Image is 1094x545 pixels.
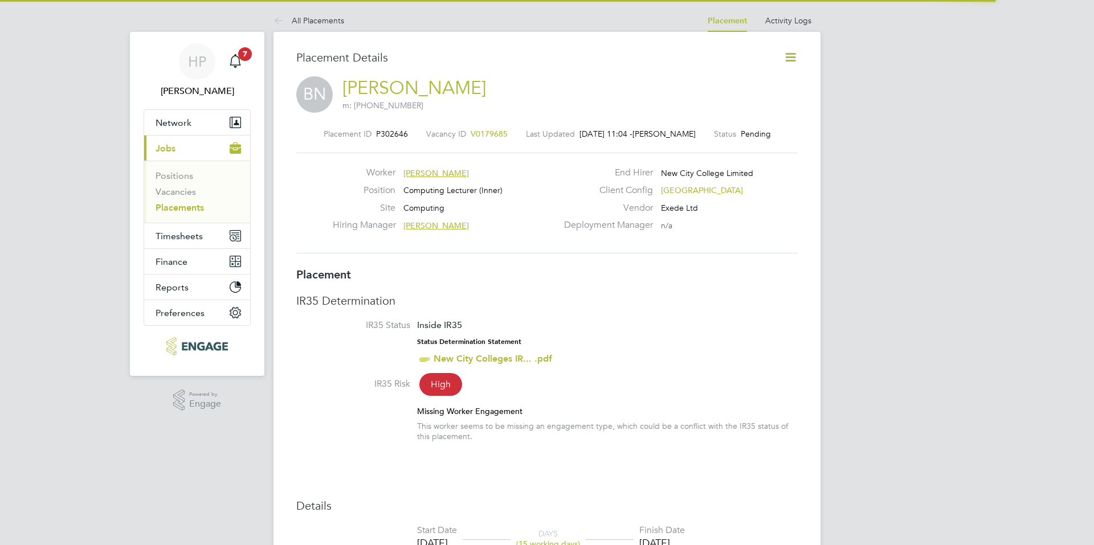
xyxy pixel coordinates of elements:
span: Computing [403,203,444,213]
span: Engage [189,399,221,409]
label: End Hirer [557,167,653,179]
span: Reports [156,282,189,293]
span: n/a [661,220,672,231]
h3: IR35 Determination [296,293,798,308]
label: Vendor [557,202,653,214]
label: IR35 Risk [296,378,410,390]
button: Reports [144,274,250,300]
a: 7 [224,43,247,80]
span: V0179685 [471,129,508,139]
strong: Status Determination Statement [417,338,521,346]
div: Missing Worker Engagement [417,406,798,416]
label: Hiring Manager [333,219,395,231]
span: Finance [156,256,187,267]
span: 7 [238,47,252,61]
label: Status [714,129,736,139]
span: HP [188,54,206,69]
button: Finance [144,249,250,274]
a: All Placements [273,15,344,26]
a: New City Colleges IR... .pdf [434,353,552,364]
button: Network [144,110,250,135]
label: Worker [333,167,395,179]
label: Placement ID [324,129,372,139]
span: [PERSON_NAME] [403,168,469,178]
a: Go to home page [144,337,251,355]
div: Start Date [417,524,457,536]
button: Jobs [144,136,250,161]
label: Client Config [557,185,653,196]
a: Placement [708,16,747,26]
span: [DATE] 11:04 - [579,129,632,139]
button: Preferences [144,300,250,325]
div: This worker seems to be missing an engagement type, which could be a conflict with the IR35 statu... [417,421,798,441]
span: m: [PHONE_NUMBER] [342,100,423,110]
nav: Main navigation [130,32,264,376]
span: Pending [741,129,771,139]
span: Computing Lecturer (Inner) [403,185,503,195]
label: Vacancy ID [426,129,466,139]
a: Positions [156,170,193,181]
span: P302646 [376,129,408,139]
span: [PERSON_NAME] [632,129,696,139]
label: Last Updated [526,129,575,139]
a: Vacancies [156,186,196,197]
label: Position [333,185,395,196]
span: [GEOGRAPHIC_DATA] [661,185,743,195]
h3: Details [296,498,798,513]
a: Activity Logs [765,15,811,26]
span: New City College Limited [661,168,753,178]
span: High [419,373,462,396]
a: HP[PERSON_NAME] [144,43,251,98]
span: Hannah Pearce [144,84,251,98]
h3: Placement Details [296,50,766,65]
span: BN [296,76,333,113]
button: Timesheets [144,223,250,248]
span: Timesheets [156,231,203,241]
div: Finish Date [639,524,685,536]
label: IR35 Status [296,319,410,331]
span: Powered by [189,390,221,399]
a: [PERSON_NAME] [342,77,486,99]
a: Powered byEngage [173,390,222,411]
b: Placement [296,268,351,281]
span: [PERSON_NAME] [403,220,469,231]
span: Network [156,117,191,128]
a: Placements [156,202,204,213]
span: Jobs [156,143,175,154]
span: Inside IR35 [417,319,462,330]
label: Deployment Manager [557,219,653,231]
div: Jobs [144,161,250,223]
span: Exede Ltd [661,203,698,213]
label: Site [333,202,395,214]
span: Preferences [156,308,205,318]
img: xede-logo-retina.png [166,337,227,355]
